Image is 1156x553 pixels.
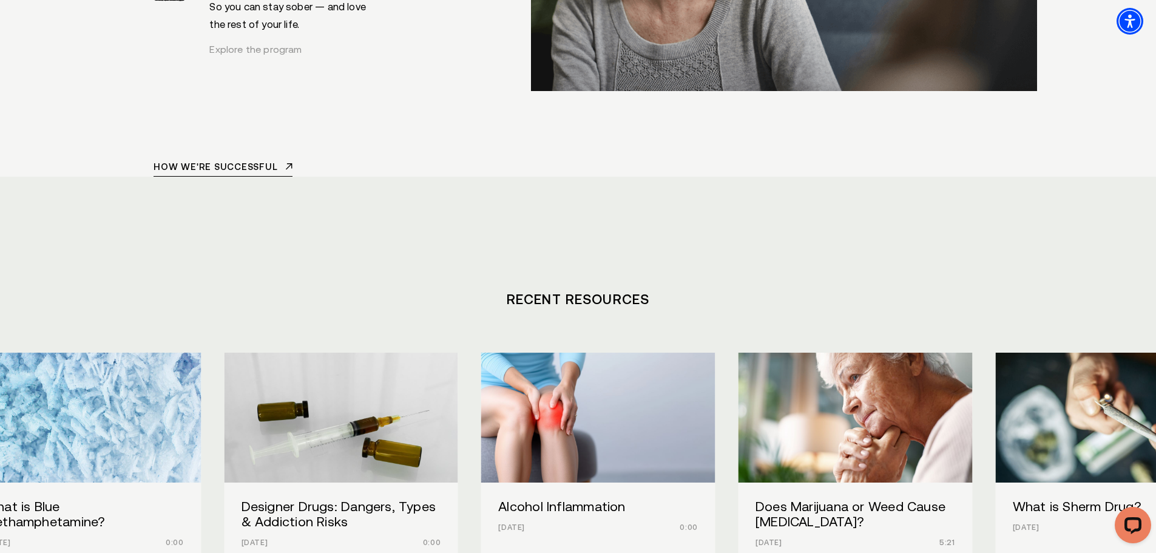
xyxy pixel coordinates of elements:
[738,353,972,483] img: Does Marijuana or Weed Cause Memory Loss?
[507,291,649,307] a: Recent Resources
[755,499,955,530] h3: Does Marijuana or Weed Cause [MEDICAL_DATA]?
[166,538,183,547] span: 0:00
[481,353,715,483] img: Alcohol Inflammation
[242,538,418,547] p: [DATE]
[755,538,932,547] p: [DATE]
[224,353,458,483] img: Designer Drugs: Dangers, Types & Addiction Risks
[498,499,698,515] h3: Alcohol Inflammation
[498,523,675,532] p: [DATE]
[1117,8,1143,35] div: Accessibility Menu
[1105,502,1156,553] iframe: LiveChat chat widget
[423,538,441,547] span: 0:00
[939,538,955,547] span: 5:21
[154,162,292,177] a: How we're successful
[209,44,302,55] a: Explore the program
[680,523,697,532] span: 0:00
[242,499,441,530] h3: Designer Drugs: Dangers, Types & Addiction Risks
